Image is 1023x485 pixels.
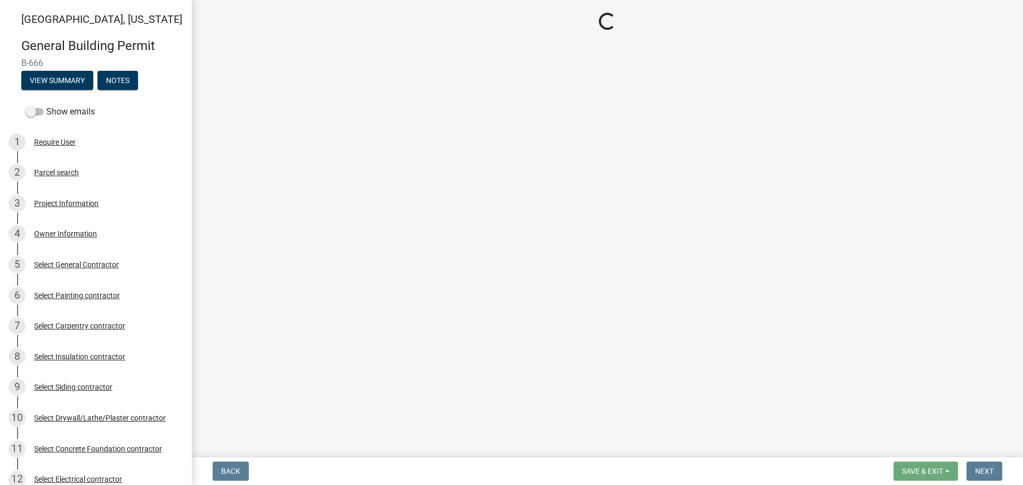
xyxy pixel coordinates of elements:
div: Require User [34,138,76,146]
button: Save & Exit [894,462,958,481]
div: Select Electrical contractor [34,475,122,483]
div: Select Insulation contractor [34,353,125,360]
div: 6 [9,287,26,304]
div: Parcel search [34,169,79,176]
div: 10 [9,409,26,426]
div: 3 [9,195,26,212]
span: Next [975,467,994,475]
button: View Summary [21,71,93,90]
div: 9 [9,379,26,396]
div: 5 [9,256,26,273]
div: 7 [9,317,26,334]
span: Save & Exit [902,467,943,475]
h4: General Building Permit [21,38,183,54]
div: Select Concrete Foundation contractor [34,445,162,453]
span: Back [221,467,240,475]
div: 1 [9,134,26,151]
div: 2 [9,164,26,181]
div: Select Carpentry contractor [34,322,125,330]
div: Select Drywall/Lathe/Plaster contractor [34,414,166,422]
div: Project Information [34,200,99,207]
span: B-666 [21,58,170,68]
div: 8 [9,348,26,365]
button: Back [213,462,249,481]
wm-modal-confirm: Summary [21,77,93,85]
div: 4 [9,225,26,242]
button: Next [967,462,1002,481]
button: Notes [98,71,138,90]
div: Select General Contractor [34,261,119,268]
div: Select Painting contractor [34,292,120,299]
div: 11 [9,440,26,457]
div: Select Siding contractor [34,383,112,391]
wm-modal-confirm: Notes [98,77,138,85]
div: Owner Information [34,230,97,237]
label: Show emails [26,105,95,118]
span: [GEOGRAPHIC_DATA], [US_STATE] [21,13,182,26]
